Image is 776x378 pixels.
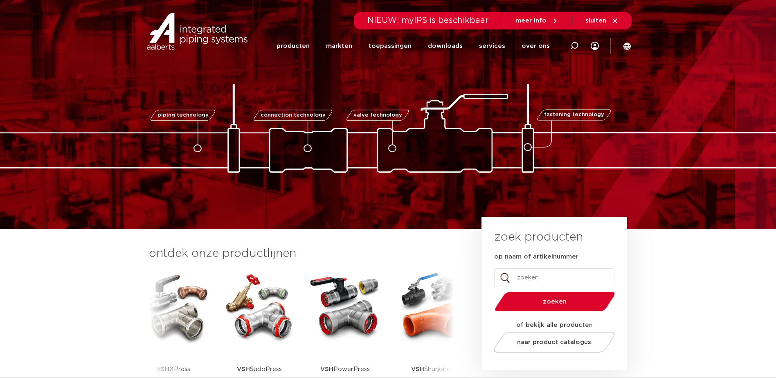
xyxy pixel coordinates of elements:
span: sluiten [585,18,606,24]
h3: zoek producten [494,229,583,245]
a: producten [277,29,310,63]
span: valve technology [353,112,402,118]
strong: VSH [411,366,424,372]
input: zoeken [494,268,614,287]
span: meer info [515,18,547,24]
a: meer info [515,17,559,25]
h3: ontdek onze productlijnen [149,245,454,262]
label: op naam of artikelnummer [494,253,578,261]
a: markten [326,29,352,63]
span: piping technology [157,112,209,118]
a: downloads [428,29,463,63]
span: connection technology [260,112,325,118]
span: zoeken [516,299,594,305]
button: zoeken [491,291,618,312]
a: toepassingen [369,29,412,63]
a: sluiten [585,17,619,25]
a: services [479,29,505,63]
nav: Menu [277,29,550,63]
strong: VSH [320,366,333,372]
span: NIEUW: myIPS is beschikbaar [367,16,489,25]
strong: VSH [237,366,250,372]
a: naar product catalogus [491,332,617,353]
span: naar product catalogus [517,339,591,345]
span: fastening technology [544,112,604,118]
div: my IPS [591,29,599,63]
strong: VSH [156,366,169,372]
strong: of bekijk alle producten [516,322,593,328]
a: over ons [522,29,550,63]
